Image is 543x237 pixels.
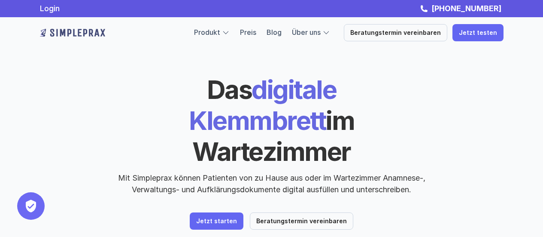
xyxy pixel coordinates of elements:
[292,28,321,37] a: Über uns
[207,74,252,105] span: Das
[250,212,353,230] a: Beratungstermin vereinbaren
[459,29,497,37] p: Jetzt testen
[256,218,347,225] p: Beratungstermin vereinbaren
[124,74,420,167] h1: digitale Klemmbrett
[240,28,256,37] a: Preis
[190,212,243,230] a: Jetzt starten
[40,4,60,13] a: Login
[452,24,504,41] a: Jetzt testen
[111,172,433,195] p: Mit Simpleprax können Patienten von zu Hause aus oder im Wartezimmer Anamnese-, Verwaltungs- und ...
[431,4,501,13] strong: [PHONE_NUMBER]
[194,28,220,37] a: Produkt
[192,105,359,167] span: im Wartezimmer
[350,29,441,37] p: Beratungstermin vereinbaren
[429,4,504,13] a: [PHONE_NUMBER]
[267,28,282,37] a: Blog
[196,218,237,225] p: Jetzt starten
[344,24,447,41] a: Beratungstermin vereinbaren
